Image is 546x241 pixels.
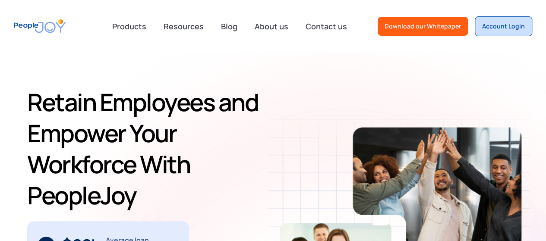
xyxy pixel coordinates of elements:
[378,17,468,36] a: Download our Whitepaper
[27,87,280,211] h1: Retain Employees and Empower Your Workforce With PeopleJoy
[14,14,66,38] a: home
[107,18,151,35] div: Products
[300,17,352,36] a: Contact us
[158,17,209,36] a: Resources
[482,22,525,31] div: Account Login
[216,17,243,36] a: Blog
[249,17,294,36] a: About us
[385,22,461,31] div: Download our Whitepaper
[475,16,532,36] a: Account Login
